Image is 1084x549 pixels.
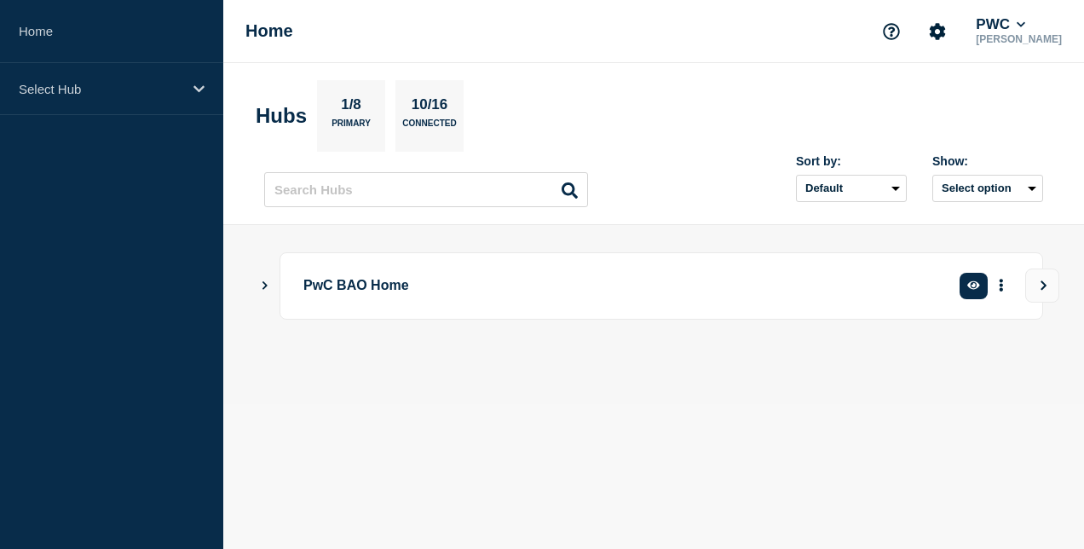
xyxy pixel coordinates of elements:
div: Sort by: [796,154,907,168]
p: Primary [332,118,371,136]
button: View [1025,269,1059,303]
button: Show Connected Hubs [261,280,269,292]
p: [PERSON_NAME] [972,33,1065,45]
div: Show: [932,154,1043,168]
p: 1/8 [335,96,368,118]
select: Sort by [796,175,907,202]
p: 10/16 [405,96,454,118]
button: Account settings [920,14,955,49]
button: Select option [932,175,1043,202]
h1: Home [245,21,293,41]
button: PWC [972,16,1029,33]
input: Search Hubs [264,172,588,207]
p: PwC BAO Home [303,270,920,302]
p: Connected [402,118,456,136]
p: Select Hub [19,82,182,96]
button: Support [874,14,909,49]
button: More actions [990,270,1012,302]
h2: Hubs [256,104,307,128]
